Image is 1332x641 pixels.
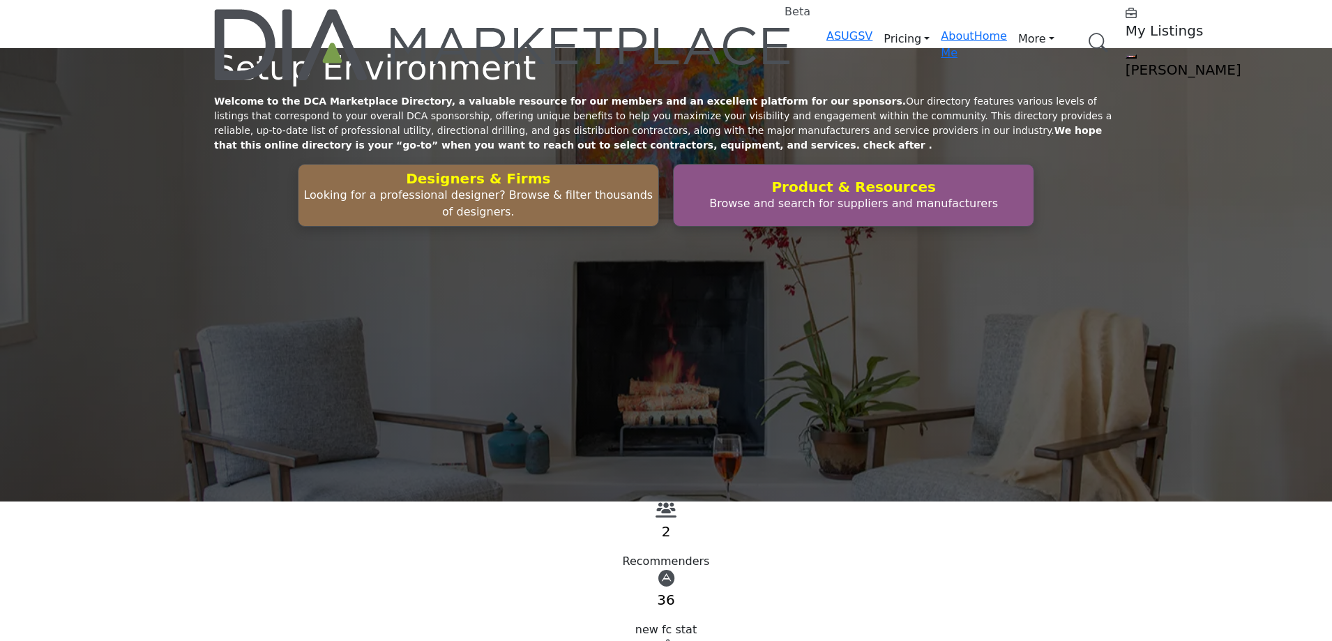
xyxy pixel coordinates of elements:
[214,553,1118,570] div: Recommenders
[1126,54,1137,59] button: Show hide supplier dropdown
[214,94,1118,153] p: Our directory features various levels of listings that correspond to your overall DCA sponsorship...
[941,29,974,59] a: About Me
[657,591,674,608] a: 36
[662,523,671,540] a: 2
[1126,61,1300,78] h5: [PERSON_NAME]
[826,29,872,43] a: ASUGSV
[214,9,793,80] a: Beta
[872,28,941,50] a: Pricing
[214,9,793,80] img: Site Logo
[303,187,654,220] p: Looking for a professional designer? Browse & filter thousands of designers.
[673,164,1034,227] button: Product & Resources Browse and search for suppliers and manufacturers
[1007,28,1066,50] a: More
[678,179,1029,195] h2: Product & Resources
[1074,24,1117,61] a: Search
[214,125,1102,151] strong: We hope that this online directory is your “go-to” when you want to reach out to select contracto...
[303,170,654,187] h2: Designers & Firms
[214,96,906,107] strong: Welcome to the DCA Marketplace Directory, a valuable resource for our members and an excellent pl...
[974,29,1007,43] a: Home
[298,164,659,227] button: Designers & Firms Looking for a professional designer? Browse & filter thousands of designers.
[656,506,676,519] a: View Recommenders
[785,5,810,18] h6: Beta
[678,195,1029,212] p: Browse and search for suppliers and manufacturers
[214,621,1118,638] div: new fc stat
[1126,22,1300,39] h5: My Listings
[1126,6,1300,39] div: My Listings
